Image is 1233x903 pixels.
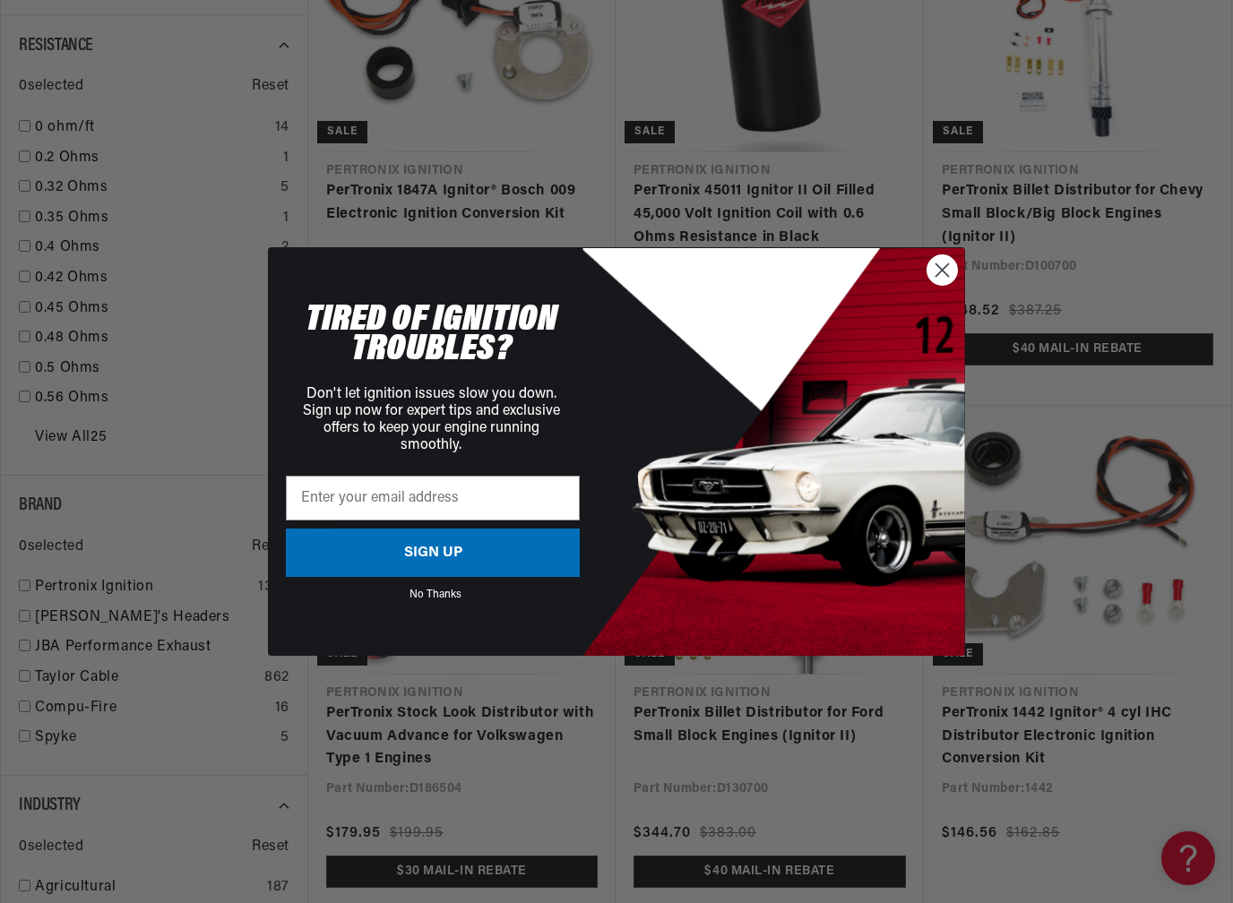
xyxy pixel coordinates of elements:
button: SIGN UP [286,529,580,577]
span: TIRED OF IGNITION TROUBLES? [306,301,557,369]
button: No Thanks [291,589,580,595]
input: Enter your email address [286,476,580,520]
button: Close dialog [927,254,958,286]
span: Don't let ignition issues slow you down. Sign up now for expert tips and exclusive offers to keep... [303,387,560,453]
